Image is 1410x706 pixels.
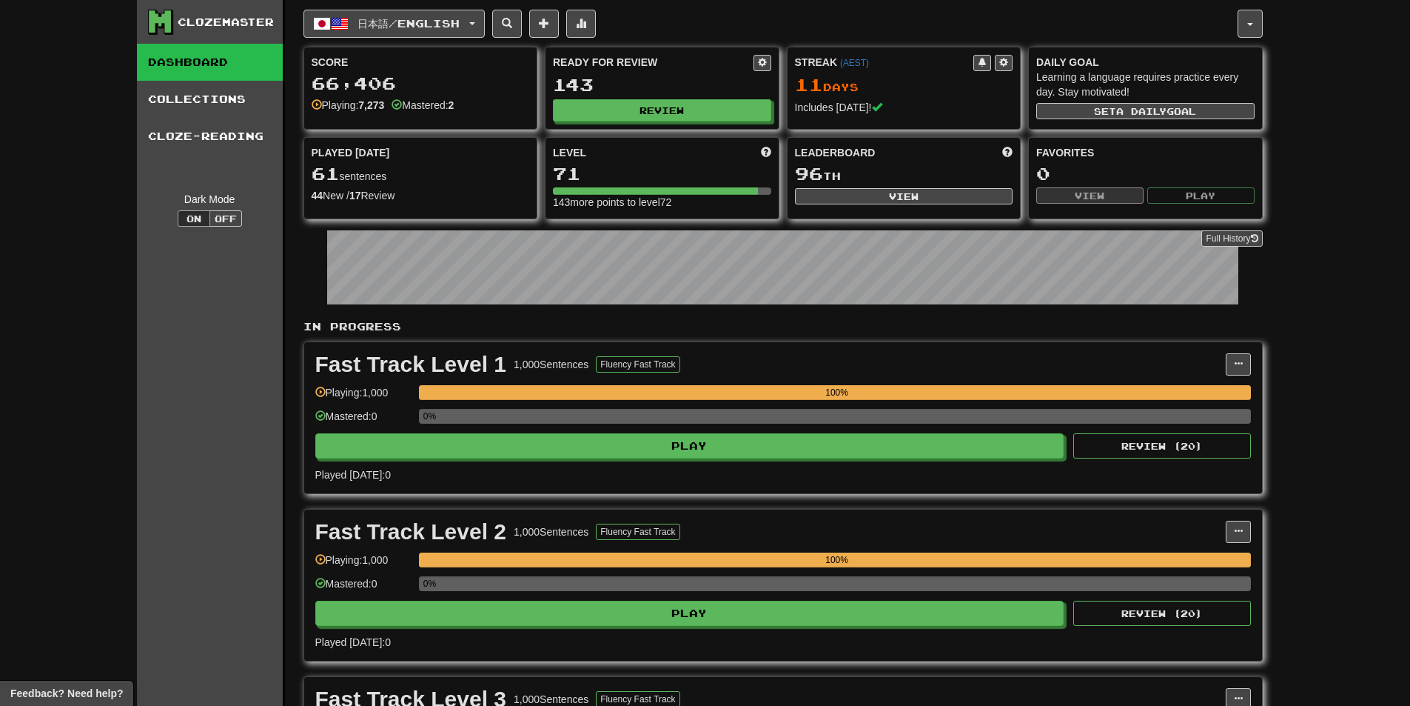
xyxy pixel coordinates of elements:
div: Streak [795,55,974,70]
span: Played [DATE] [312,145,390,160]
button: Review (20) [1073,433,1251,459]
div: sentences [312,164,530,184]
button: Review [553,99,771,121]
div: Playing: 1,000 [315,385,412,410]
div: 143 more points to level 72 [553,195,771,210]
span: Open feedback widget [10,686,123,701]
div: Favorites [1036,145,1255,160]
button: Search sentences [492,10,522,38]
span: 日本語 / English [357,17,460,30]
a: (AEST) [840,58,869,68]
div: 66,406 [312,74,530,93]
button: View [795,188,1013,204]
button: Play [315,433,1064,459]
div: Dark Mode [148,192,272,207]
button: Review (20) [1073,601,1251,626]
button: Fluency Fast Track [596,524,679,540]
button: Off [209,210,242,227]
strong: 44 [312,190,323,202]
div: Mastered: [392,98,454,113]
span: Level [553,145,586,160]
div: 100% [423,385,1251,400]
div: Includes [DATE]! [795,100,1013,115]
span: Played [DATE]: 0 [315,469,391,481]
button: Seta dailygoal [1036,103,1255,119]
div: New / Review [312,188,530,203]
button: On [178,210,210,227]
strong: 17 [349,190,361,202]
div: 0 [1036,164,1255,183]
div: Day s [795,76,1013,95]
button: View [1036,187,1144,204]
strong: 7,273 [358,99,384,111]
span: a daily [1116,106,1166,116]
div: Daily Goal [1036,55,1255,70]
div: 100% [423,553,1251,567]
div: Fast Track Level 2 [315,521,507,543]
span: This week in points, UTC [1002,145,1013,160]
div: 143 [553,76,771,94]
div: Playing: [312,98,385,113]
a: Dashboard [137,44,283,81]
div: Score [312,55,530,70]
span: 61 [312,163,340,184]
div: Playing: 1,000 [315,553,412,577]
p: In Progress [303,319,1263,334]
span: 11 [795,74,823,95]
div: 1,000 Sentences [514,357,588,372]
a: Full History [1201,230,1262,247]
div: Mastered: 0 [315,576,412,601]
div: Fast Track Level 1 [315,353,507,376]
span: Score more points to level up [761,145,771,160]
button: More stats [566,10,596,38]
div: th [795,164,1013,184]
strong: 2 [449,99,454,111]
div: 1,000 Sentences [514,524,588,539]
div: 71 [553,164,771,183]
div: Ready for Review [553,55,753,70]
button: Play [1147,187,1255,204]
button: Add sentence to collection [529,10,559,38]
span: Leaderboard [795,145,876,160]
a: Cloze-Reading [137,118,283,155]
div: Mastered: 0 [315,409,412,433]
div: Clozemaster [178,15,274,30]
div: Learning a language requires practice every day. Stay motivated! [1036,70,1255,99]
span: Played [DATE]: 0 [315,636,391,648]
button: Play [315,601,1064,626]
span: 96 [795,163,823,184]
button: 日本語/English [303,10,485,38]
button: Fluency Fast Track [596,356,679,373]
a: Collections [137,81,283,118]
